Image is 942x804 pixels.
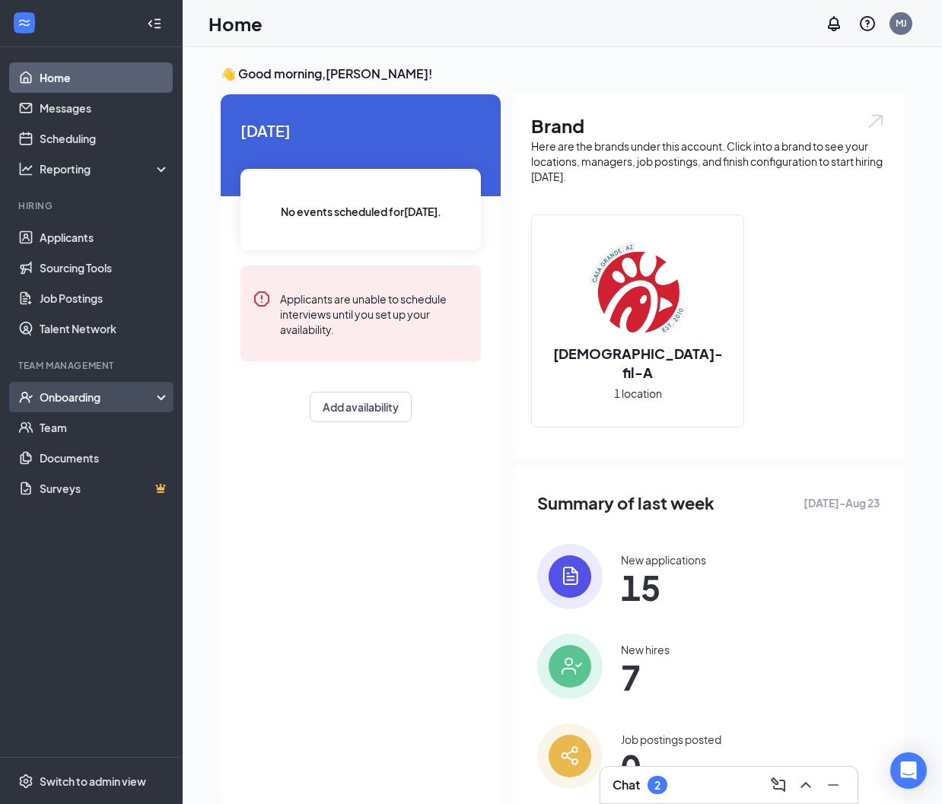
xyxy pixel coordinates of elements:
[18,161,33,176] svg: Analysis
[40,93,170,123] a: Messages
[40,222,170,253] a: Applicants
[621,663,670,691] span: 7
[537,544,603,609] img: icon
[621,753,721,780] span: 0
[531,113,886,138] h1: Brand
[40,253,170,283] a: Sourcing Tools
[821,773,845,797] button: Minimize
[614,385,662,402] span: 1 location
[532,344,743,382] h2: [DEMOGRAPHIC_DATA]-fil-A
[18,389,33,405] svg: UserCheck
[40,443,170,473] a: Documents
[253,290,271,308] svg: Error
[40,412,170,443] a: Team
[147,16,162,31] svg: Collapse
[621,574,706,601] span: 15
[804,494,880,511] span: [DATE] - Aug 23
[537,634,603,699] img: icon
[40,473,170,504] a: SurveysCrown
[866,113,886,130] img: open.6027fd2a22e1237b5b06.svg
[221,65,904,82] h3: 👋 Good morning, [PERSON_NAME] !
[824,776,842,794] svg: Minimize
[280,290,469,337] div: Applicants are unable to schedule interviews until you set up your availability.
[858,14,877,33] svg: QuestionInfo
[40,62,170,93] a: Home
[40,389,157,405] div: Onboarding
[531,138,886,184] div: Here are the brands under this account. Click into a brand to see your locations, managers, job p...
[537,723,603,789] img: icon
[589,240,686,338] img: Chick-fil-A
[825,14,843,33] svg: Notifications
[890,752,927,789] div: Open Intercom Messenger
[654,779,660,792] div: 2
[613,777,640,793] h3: Chat
[240,119,481,142] span: [DATE]
[40,313,170,344] a: Talent Network
[621,642,670,657] div: New hires
[310,392,412,422] button: Add availability
[766,773,791,797] button: ComposeMessage
[18,199,167,212] div: Hiring
[40,283,170,313] a: Job Postings
[794,773,818,797] button: ChevronUp
[40,161,170,176] div: Reporting
[18,774,33,789] svg: Settings
[18,359,167,372] div: Team Management
[797,776,815,794] svg: ChevronUp
[208,11,263,37] h1: Home
[621,552,706,567] div: New applications
[537,490,714,516] span: Summary of last week
[621,732,721,747] div: Job postings posted
[281,203,441,220] span: No events scheduled for [DATE] .
[769,776,788,794] svg: ComposeMessage
[40,123,170,154] a: Scheduling
[17,15,32,30] svg: WorkstreamLogo
[40,774,146,789] div: Switch to admin view
[896,17,907,30] div: MJ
